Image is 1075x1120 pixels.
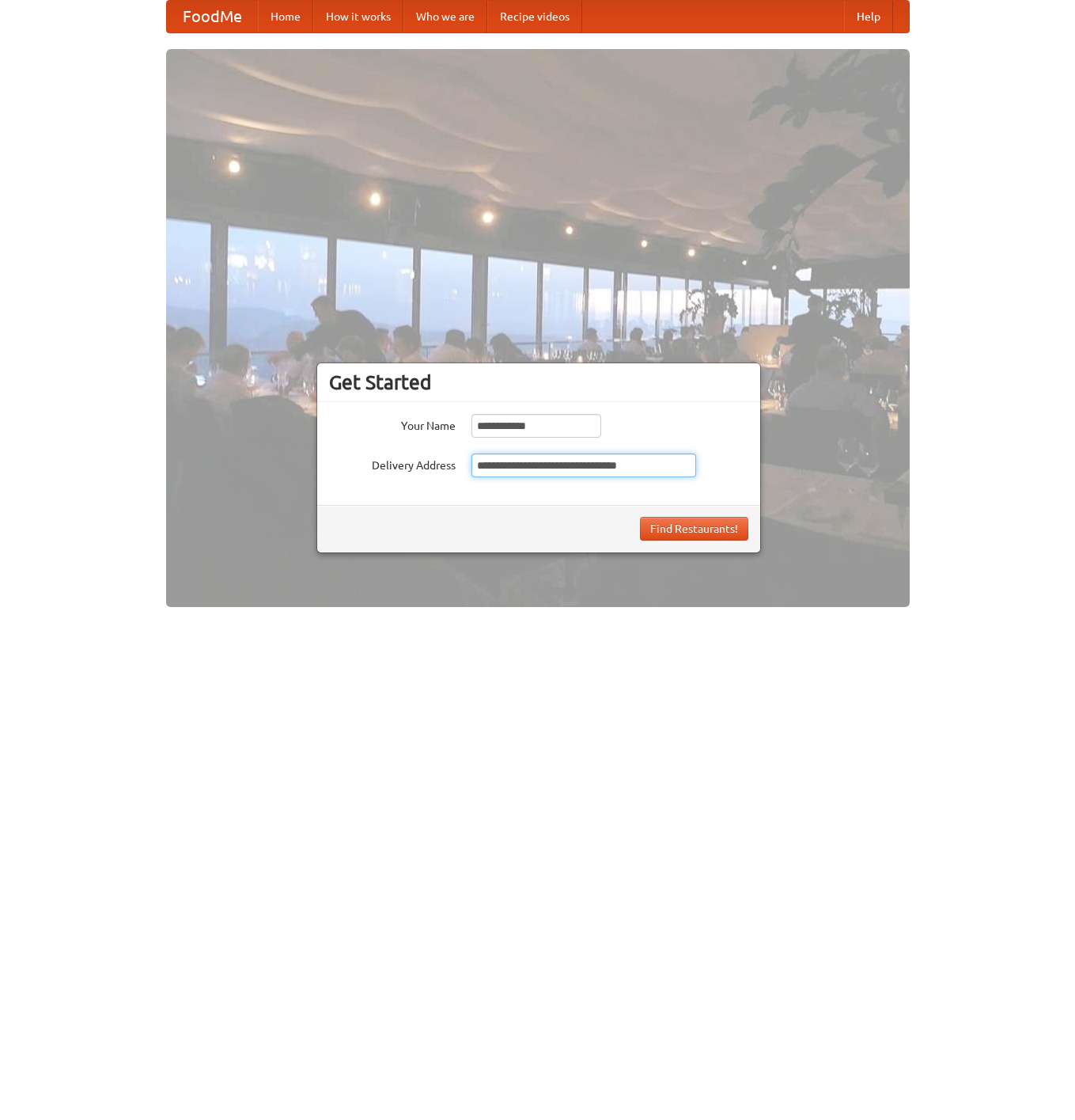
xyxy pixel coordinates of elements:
a: Recipe videos [487,1,582,32]
a: FoodMe [167,1,258,32]
label: Your Name [329,414,456,434]
button: Find Restaurants! [640,517,748,541]
a: Who we are [403,1,487,32]
a: Help [844,1,893,32]
a: Home [258,1,313,32]
h3: Get Started [329,370,748,394]
label: Delivery Address [329,454,456,473]
a: How it works [313,1,403,32]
